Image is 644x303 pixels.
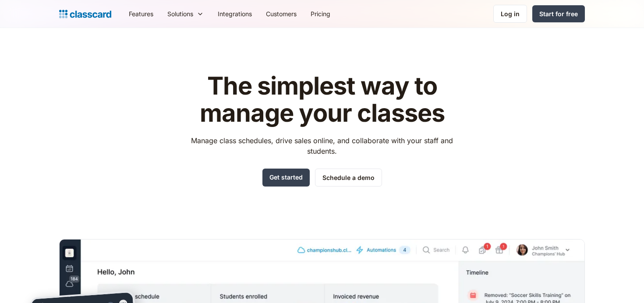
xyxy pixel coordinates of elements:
[183,73,461,127] h1: The simplest way to manage your classes
[262,169,310,187] a: Get started
[493,5,527,23] a: Log in
[183,135,461,156] p: Manage class schedules, drive sales online, and collaborate with your staff and students.
[211,4,259,24] a: Integrations
[304,4,337,24] a: Pricing
[59,8,111,20] a: home
[539,9,578,18] div: Start for free
[160,4,211,24] div: Solutions
[259,4,304,24] a: Customers
[532,5,585,22] a: Start for free
[122,4,160,24] a: Features
[501,9,520,18] div: Log in
[315,169,382,187] a: Schedule a demo
[167,9,193,18] div: Solutions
